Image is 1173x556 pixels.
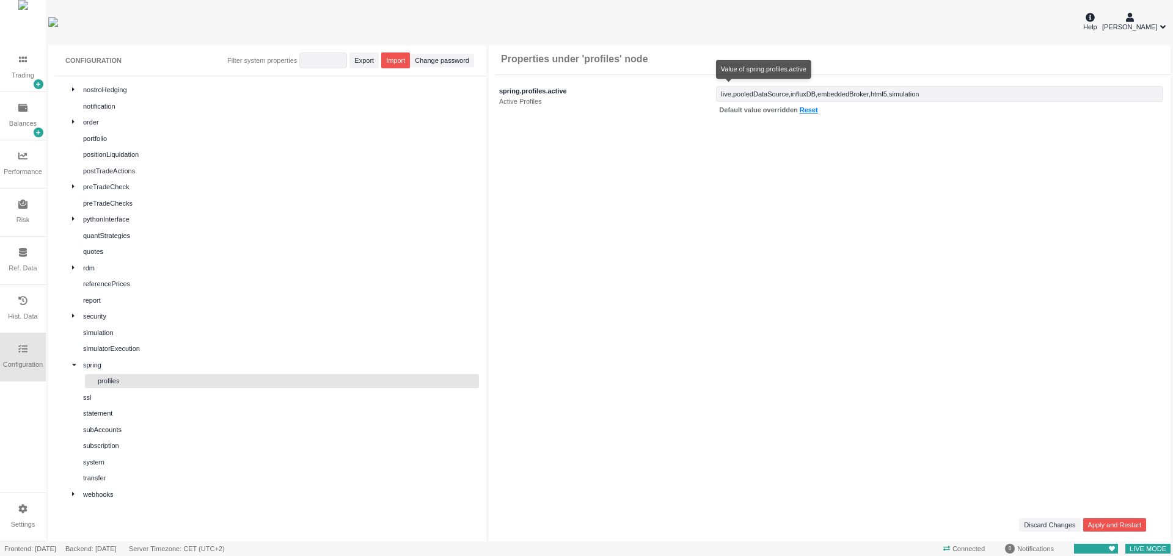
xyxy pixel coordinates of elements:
span: LIVE MODE [1125,543,1171,555]
div: portfolio [83,134,477,144]
div: webhooks [83,489,477,500]
div: Active Profiles [499,96,713,107]
div: pythonInterface [83,214,477,225]
div: Ref. Data [9,263,37,273]
div: rdm [83,263,477,273]
div: CONFIGURATION [65,56,122,66]
div: referencePrices [83,279,477,289]
span: Connected [939,543,989,555]
div: Hist. Data [8,311,37,322]
div: system [83,457,477,468]
div: Configuration [3,359,43,370]
div: report [83,295,477,306]
span: Discard Changes [1024,520,1075,530]
div: Notifications [999,543,1060,555]
div: profiles [98,376,477,386]
span: Export [354,56,374,66]
div: spring.profiles.active [499,86,713,96]
div: Trading [12,70,34,81]
span: Change password [415,56,469,66]
span: 0 [1009,544,1012,553]
div: quantStrategies [83,231,477,241]
input: Value [716,86,1163,102]
div: Risk [16,215,29,225]
span: [PERSON_NAME] [1102,22,1157,32]
div: preTradeChecks [83,198,477,209]
div: Filter system properties [227,56,297,66]
div: simulation [83,328,477,338]
div: simulatorExecution [83,344,477,354]
div: Help [1083,11,1097,32]
div: subscription [83,441,477,451]
div: postTradeActions [83,166,477,176]
div: statement [83,408,477,419]
div: security [83,311,477,322]
div: subAccounts [83,425,477,435]
div: Settings [11,519,35,530]
div: notification [83,101,477,112]
span: Default value overridden [719,106,817,114]
span: Import [386,56,405,66]
div: transfer [83,473,477,483]
div: positionLiquidation [83,150,477,160]
div: quotes [83,247,477,257]
div: Balances [9,118,37,129]
div: ssl [83,392,477,403]
div: Performance [4,167,42,177]
span: Apply and Restart [1088,520,1141,530]
div: order [83,117,477,128]
a: Reset [800,106,818,114]
div: nostroHedging [83,85,477,95]
div: spring [83,360,477,370]
img: wyden_logotype_blue.svg [48,17,58,27]
h3: Properties under 'profiles' node [501,53,648,65]
div: preTradeCheck [83,182,477,192]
